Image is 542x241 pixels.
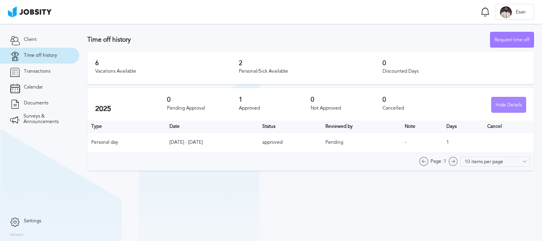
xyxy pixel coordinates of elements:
span: Page: 1 [431,159,446,164]
th: Toggle SortBy [401,121,442,133]
span: Transactions [24,69,50,74]
h3: 6 [95,60,239,67]
th: Toggle SortBy [321,121,401,133]
span: Settings [24,218,41,224]
div: Request time off [490,32,534,48]
h3: 2 [239,60,382,67]
label: Version: [10,233,25,237]
h3: 0 [167,96,239,103]
div: Approved [239,106,311,111]
div: Pending Approval [167,106,239,111]
th: Toggle SortBy [165,121,258,133]
h3: Time off history [87,36,490,43]
div: Personal/Sick Available [239,69,382,74]
td: approved [258,133,321,152]
button: EEsan [496,4,534,20]
button: Request time off [490,32,534,48]
td: [DATE] - [DATE] [165,133,258,152]
span: - [405,139,406,145]
div: Not Approved [311,106,382,111]
th: Cancel [483,121,534,133]
th: Toggle SortBy [258,121,321,133]
h3: 0 [382,96,454,103]
td: Personal day [87,133,165,152]
h3: 0 [311,96,382,103]
h2: 2025 [95,105,167,113]
span: Pending [325,139,343,145]
span: Esan [512,10,530,15]
span: Calendar [24,85,43,90]
h3: 0 [382,60,526,67]
span: Surveys & Announcements [23,114,69,125]
div: Hide Details [492,97,526,113]
div: E [500,6,512,18]
h3: 1 [239,96,311,103]
th: Days [442,121,483,133]
span: Time off history [24,53,57,58]
div: Vacations Available [95,69,239,74]
button: Hide Details [491,97,526,113]
span: Client [24,37,37,42]
td: 1 [442,133,483,152]
div: Cancelled [382,106,454,111]
div: Discounted Days [382,69,526,74]
th: Type [87,121,165,133]
span: Documents [24,100,48,106]
img: ab4bad089aa723f57921c736e9817d99.png [8,6,52,17]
